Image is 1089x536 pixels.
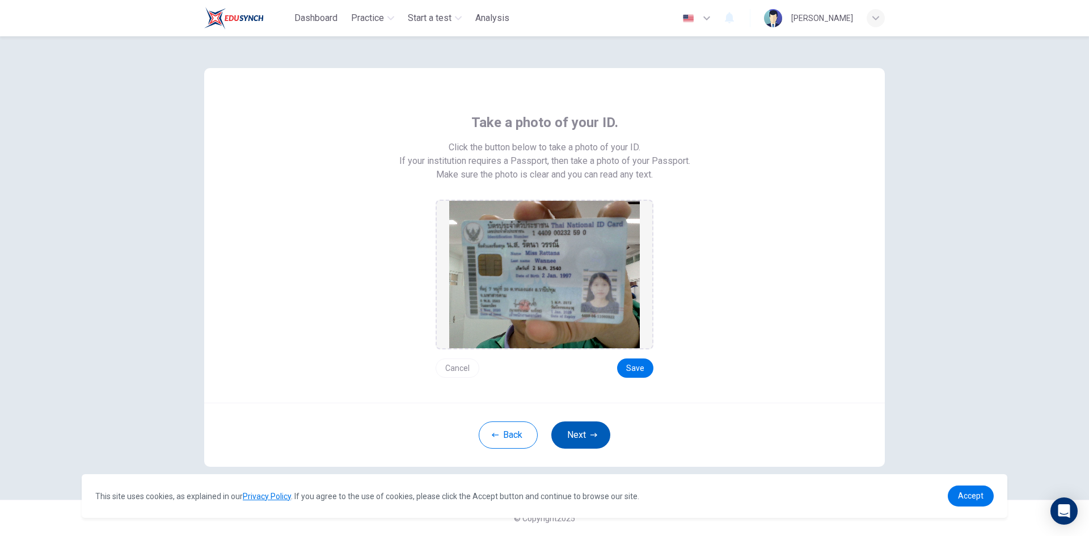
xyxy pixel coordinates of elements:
[948,486,994,507] a: dismiss cookie message
[243,492,291,501] a: Privacy Policy
[449,201,640,348] img: preview screemshot
[514,514,575,523] span: © Copyright 2025
[204,7,264,29] img: Train Test logo
[82,474,1007,518] div: cookieconsent
[294,11,337,25] span: Dashboard
[436,168,653,182] span: Make sure the photo is clear and you can read any text.
[617,358,653,378] button: Save
[479,421,538,449] button: Back
[471,113,618,132] span: Take a photo of your ID.
[791,11,853,25] div: [PERSON_NAME]
[1050,497,1078,525] div: Open Intercom Messenger
[204,7,290,29] a: Train Test logo
[347,8,399,28] button: Practice
[95,492,639,501] span: This site uses cookies, as explained in our . If you agree to the use of cookies, please click th...
[436,358,479,378] button: Cancel
[351,11,384,25] span: Practice
[399,141,690,168] span: Click the button below to take a photo of your ID. If your institution requires a Passport, then ...
[475,11,509,25] span: Analysis
[551,421,610,449] button: Next
[403,8,466,28] button: Start a test
[958,491,984,500] span: Accept
[681,14,695,23] img: en
[408,11,451,25] span: Start a test
[764,9,782,27] img: Profile picture
[471,8,514,28] button: Analysis
[290,8,342,28] button: Dashboard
